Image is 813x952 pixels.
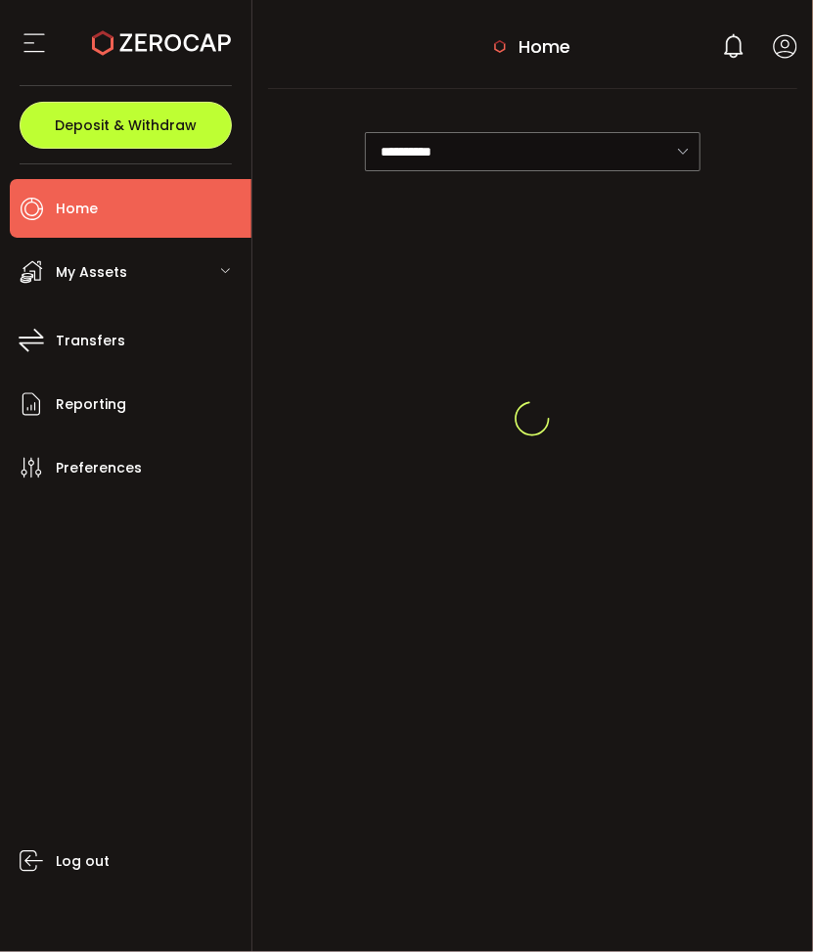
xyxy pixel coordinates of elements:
span: Transfers [56,327,125,355]
span: Deposit & Withdraw [55,118,197,132]
span: Log out [56,847,110,876]
button: Deposit & Withdraw [20,102,232,149]
span: Home [519,33,571,60]
span: Reporting [56,390,126,419]
span: My Assets [56,258,127,287]
span: Preferences [56,454,142,482]
span: Home [56,195,98,223]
